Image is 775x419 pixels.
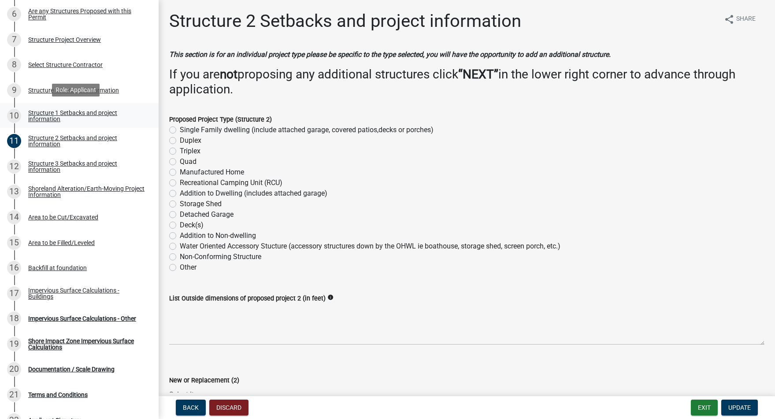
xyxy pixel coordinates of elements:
[169,117,272,123] label: Proposed Project Type (Structure 2)
[7,109,21,123] div: 10
[7,261,21,275] div: 16
[28,214,98,220] div: Area to be Cut/Excavated
[180,156,197,167] label: Quad
[180,135,201,146] label: Duplex
[169,296,326,302] label: List Outside dimensions of proposed project 2 (in feet)
[28,315,136,322] div: Impervious Surface Calculations - Other
[7,185,21,199] div: 13
[7,337,21,351] div: 19
[180,209,234,220] label: Detached Garage
[28,160,145,173] div: Structure 3 Setbacks and project information
[7,7,21,21] div: 6
[28,8,145,20] div: Are any Structures Proposed with this Permit
[721,400,758,415] button: Update
[7,311,21,326] div: 18
[176,400,206,415] button: Back
[28,62,103,68] div: Select Structure Contractor
[717,11,763,28] button: shareShare
[7,159,21,174] div: 12
[327,294,334,300] i: info
[183,404,199,411] span: Back
[180,220,204,230] label: Deck(s)
[180,262,197,273] label: Other
[724,14,734,25] i: share
[7,58,21,72] div: 8
[7,236,21,250] div: 15
[28,338,145,350] div: Shore Impact Zone Impervious Surface Calculations
[458,67,498,82] strong: “NEXT”
[180,178,282,188] label: Recreational Camping Unit (RCU)
[28,287,145,300] div: Impervious Surface Calculations - Buildings
[180,230,256,241] label: Addition to Non-dwelling
[180,241,560,252] label: Water Oriented Accessory Stucture (accessory structures down by the OHWL ie boathouse, storage sh...
[7,362,21,376] div: 20
[169,378,239,384] label: New or Replacement (2)
[169,11,521,32] h1: Structure 2 Setbacks and project information
[7,33,21,47] div: 7
[7,286,21,300] div: 17
[28,366,115,372] div: Documentation / Scale Drawing
[220,67,237,82] strong: not
[180,167,244,178] label: Manufactured Home
[209,400,248,415] button: Discard
[28,37,101,43] div: Structure Project Overview
[7,83,21,97] div: 9
[28,110,145,122] div: Structure 1 Setbacks and project information
[180,188,327,199] label: Addition to Dwelling (includes attached garage)
[180,199,222,209] label: Storage Shed
[28,185,145,198] div: Shoreland Alteration/Earth-Moving Project Information
[52,84,100,96] div: Role: Applicant
[180,125,434,135] label: Single Family dwelling (include attached garage, covered patios,decks or porches)
[7,210,21,224] div: 14
[28,87,119,93] div: Structure Contractor Information
[691,400,718,415] button: Exit
[180,146,200,156] label: Triplex
[728,404,751,411] span: Update
[28,265,87,271] div: Backfill at foundation
[169,67,764,96] h3: If you are proposing any additional structures click in the lower right corner to advance through...
[736,14,756,25] span: Share
[28,392,88,398] div: Terms and Conditions
[7,134,21,148] div: 11
[180,252,261,262] label: Non-Conforming Structure
[28,135,145,147] div: Structure 2 Setbacks and project information
[28,240,95,246] div: Area to be Filled/Leveled
[7,388,21,402] div: 21
[169,50,611,59] strong: This section is for an individual project type please be specific to the type selected, you will ...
